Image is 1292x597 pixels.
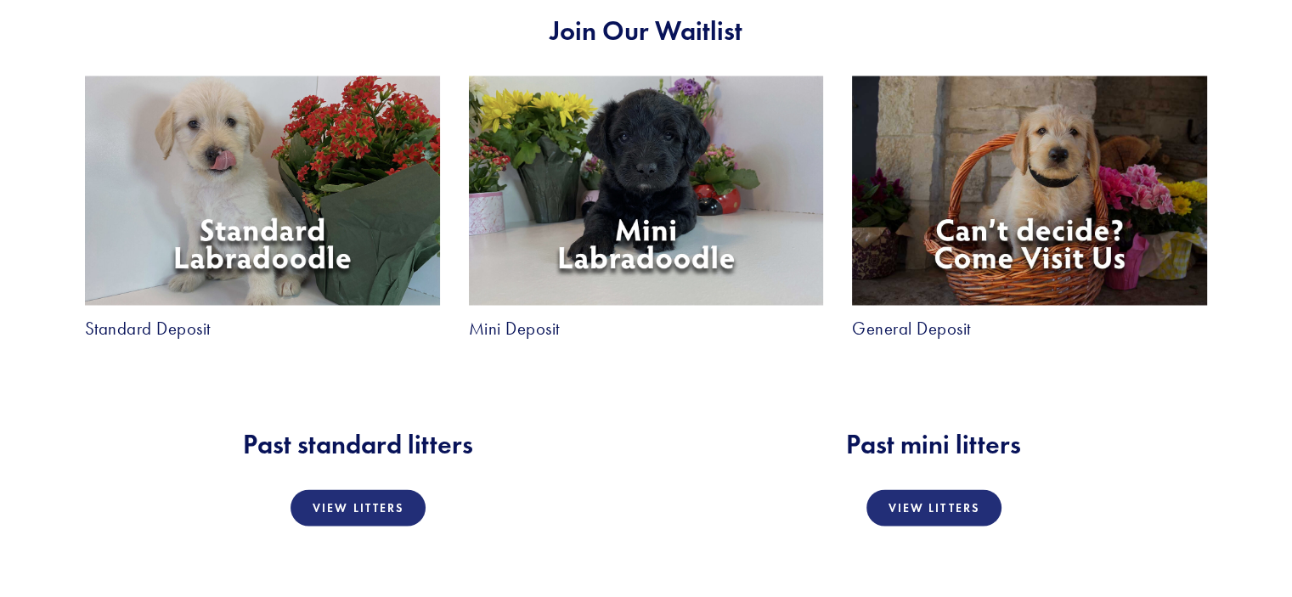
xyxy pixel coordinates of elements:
img: General Deposit [852,76,1207,305]
h2: Past standard litters [85,427,632,459]
a: Standard Deposit [85,319,211,337]
a: General Deposit [852,319,970,337]
a: Mini Deposit [469,319,560,337]
a: View Litters [866,489,1001,526]
h2: Past mini litters [661,427,1208,459]
img: Mini Deposit [469,76,824,305]
a: View Litters [291,489,426,526]
h2: Join Our Waitlist [85,14,1207,47]
img: Standard Deposit [85,76,440,305]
